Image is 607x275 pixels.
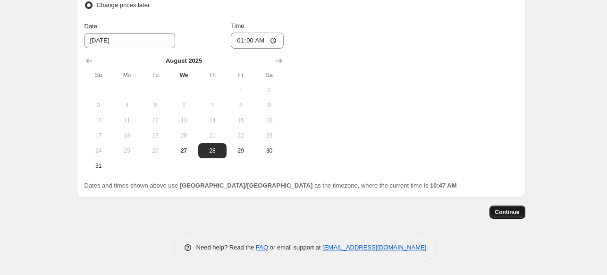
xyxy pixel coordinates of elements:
span: Need help? Read the [196,244,256,251]
span: 15 [230,117,251,124]
span: 6 [173,102,194,109]
th: Friday [227,68,255,83]
span: 3 [88,102,109,109]
button: Tuesday August 12 2025 [141,113,169,128]
span: 17 [88,132,109,139]
button: Sunday August 10 2025 [84,113,113,128]
span: 4 [117,102,137,109]
span: 26 [145,147,166,155]
span: 12 [145,117,166,124]
button: Show next month, September 2025 [272,54,286,68]
span: 28 [202,147,223,155]
span: 8 [230,102,251,109]
button: Thursday August 21 2025 [198,128,227,143]
button: Tuesday August 5 2025 [141,98,169,113]
span: 27 [173,147,194,155]
a: [EMAIL_ADDRESS][DOMAIN_NAME] [322,244,426,251]
span: 19 [145,132,166,139]
button: Saturday August 9 2025 [255,98,283,113]
button: Saturday August 2 2025 [255,83,283,98]
button: Saturday August 23 2025 [255,128,283,143]
b: 10:47 AM [430,182,457,189]
th: Wednesday [169,68,198,83]
span: 10 [88,117,109,124]
span: 16 [259,117,279,124]
th: Saturday [255,68,283,83]
span: 23 [259,132,279,139]
span: 5 [145,102,166,109]
span: 22 [230,132,251,139]
button: Friday August 22 2025 [227,128,255,143]
button: Tuesday August 19 2025 [141,128,169,143]
button: Saturday August 30 2025 [255,143,283,158]
span: Time [231,22,244,29]
input: 12:00 [231,33,284,49]
button: Monday August 11 2025 [113,113,141,128]
button: Friday August 15 2025 [227,113,255,128]
span: 9 [259,102,279,109]
a: FAQ [256,244,268,251]
button: Monday August 18 2025 [113,128,141,143]
span: 11 [117,117,137,124]
button: Wednesday August 6 2025 [169,98,198,113]
span: Mo [117,71,137,79]
span: Date [84,23,97,30]
span: 7 [202,102,223,109]
button: Friday August 1 2025 [227,83,255,98]
th: Monday [113,68,141,83]
span: 13 [173,117,194,124]
span: 2 [259,86,279,94]
button: Wednesday August 20 2025 [169,128,198,143]
button: Saturday August 16 2025 [255,113,283,128]
span: 14 [202,117,223,124]
span: 20 [173,132,194,139]
button: Sunday August 24 2025 [84,143,113,158]
input: 8/27/2025 [84,33,175,48]
span: 24 [88,147,109,155]
th: Thursday [198,68,227,83]
span: or email support at [268,244,322,251]
span: Su [88,71,109,79]
span: Sa [259,71,279,79]
b: [GEOGRAPHIC_DATA]/[GEOGRAPHIC_DATA] [180,182,312,189]
span: 25 [117,147,137,155]
span: 18 [117,132,137,139]
span: Th [202,71,223,79]
th: Sunday [84,68,113,83]
span: Change prices later [97,1,150,9]
span: 31 [88,162,109,170]
span: Continue [495,208,520,216]
span: Fr [230,71,251,79]
button: Monday August 4 2025 [113,98,141,113]
button: Friday August 29 2025 [227,143,255,158]
span: 1 [230,86,251,94]
span: 30 [259,147,279,155]
span: 21 [202,132,223,139]
button: Monday August 25 2025 [113,143,141,158]
button: Tuesday August 26 2025 [141,143,169,158]
span: We [173,71,194,79]
button: Thursday August 14 2025 [198,113,227,128]
span: Dates and times shown above use as the timezone, where the current time is [84,182,457,189]
button: Thursday August 28 2025 [198,143,227,158]
span: 29 [230,147,251,155]
button: Wednesday August 13 2025 [169,113,198,128]
button: Sunday August 3 2025 [84,98,113,113]
button: Continue [489,206,525,219]
th: Tuesday [141,68,169,83]
button: Sunday August 31 2025 [84,158,113,173]
button: Friday August 8 2025 [227,98,255,113]
button: Thursday August 7 2025 [198,98,227,113]
span: Tu [145,71,166,79]
button: Sunday August 17 2025 [84,128,113,143]
button: Today Wednesday August 27 2025 [169,143,198,158]
button: Show previous month, July 2025 [83,54,96,68]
